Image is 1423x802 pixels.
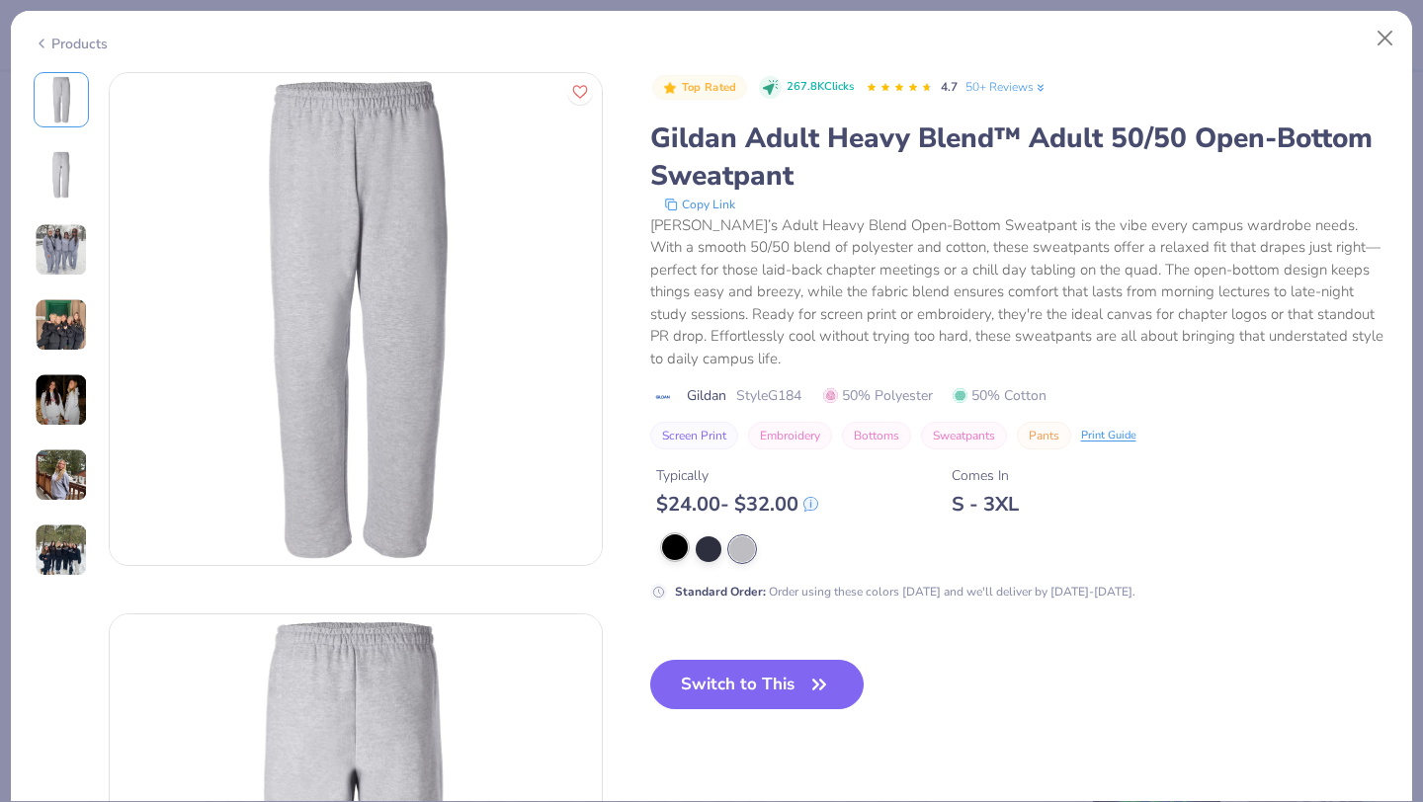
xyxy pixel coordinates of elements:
[921,422,1007,449] button: Sweatpants
[675,584,766,600] strong: Standard Order :
[650,214,1390,370] div: [PERSON_NAME]’s Adult Heavy Blend Open-Bottom Sweatpant is the vibe every campus wardrobe needs. ...
[650,422,738,449] button: Screen Print
[736,385,801,406] span: Style G184
[662,80,678,96] img: Top Rated sort
[650,120,1390,195] div: Gildan Adult Heavy Blend™ Adult 50/50 Open-Bottom Sweatpant
[650,660,865,709] button: Switch to This
[650,389,677,405] img: brand logo
[656,492,818,517] div: $ 24.00 - $ 32.00
[1017,422,1071,449] button: Pants
[952,465,1019,486] div: Comes In
[38,76,85,123] img: Front
[965,78,1047,96] a: 50+ Reviews
[941,79,958,95] span: 4.7
[1367,20,1404,57] button: Close
[687,385,726,406] span: Gildan
[38,151,85,199] img: Back
[35,373,88,427] img: User generated content
[748,422,832,449] button: Embroidery
[35,298,88,352] img: User generated content
[35,223,88,277] img: User generated content
[823,385,933,406] span: 50% Polyester
[675,583,1135,601] div: Order using these colors [DATE] and we'll deliver by [DATE]-[DATE].
[652,75,747,101] button: Badge Button
[842,422,911,449] button: Bottoms
[656,465,818,486] div: Typically
[567,79,593,105] button: Like
[658,195,741,214] button: copy to clipboard
[952,492,1019,517] div: S - 3XL
[953,385,1046,406] span: 50% Cotton
[682,82,737,93] span: Top Rated
[1081,428,1136,444] div: Print Guide
[787,79,854,96] span: 267.8K Clicks
[866,72,933,104] div: 4.7 Stars
[34,34,108,54] div: Products
[35,448,88,502] img: User generated content
[35,523,88,577] img: User generated content
[110,73,602,565] img: Front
